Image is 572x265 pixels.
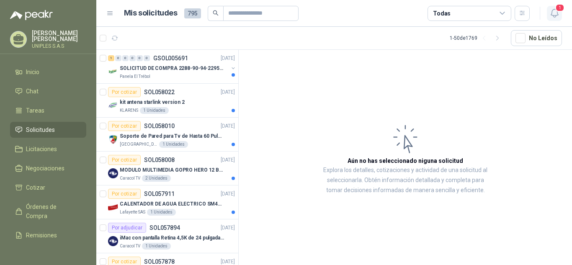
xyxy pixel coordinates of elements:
div: Todas [433,9,451,18]
div: 1 Unidades [142,243,171,250]
div: 0 [144,55,150,61]
div: 2 Unidades [142,175,171,182]
img: Company Logo [108,100,118,111]
a: Licitaciones [10,141,86,157]
span: Cotizar [26,183,45,192]
p: [DATE] [221,190,235,198]
p: SOL058010 [144,123,175,129]
div: Por cotizar [108,121,141,131]
p: SOLICITUD DE COMPRA 2288-90-94-2295-96-2301-02-04 [120,64,224,72]
div: Por cotizar [108,189,141,199]
p: KLARENS [120,107,138,114]
a: Negociaciones [10,160,86,176]
span: Inicio [26,67,39,77]
p: Explora los detalles, cotizaciones y actividad de una solicitud al seleccionarla. Obtén informaci... [322,165,488,196]
span: Chat [26,87,39,96]
p: Lafayette SAS [120,209,145,216]
p: Caracol TV [120,243,140,250]
img: Company Logo [108,202,118,212]
p: SOL057911 [144,191,175,197]
p: Caracol TV [120,175,140,182]
a: Por cotizarSOL058010[DATE] Company LogoSoporte de Pared para Tv de Hasta 60 Pulgadas con Brazo Ar... [96,118,238,152]
div: 1 Unidades [159,141,188,148]
span: search [213,10,219,16]
a: Por cotizarSOL058022[DATE] Company Logokit antena starlink version 2KLARENS1 Unidades [96,84,238,118]
p: iMac con pantalla Retina 4,5K de 24 pulgadas M4 [120,234,224,242]
p: [PERSON_NAME] [PERSON_NAME] [32,30,86,42]
p: SOL058008 [144,157,175,163]
a: Órdenes de Compra [10,199,86,224]
div: 0 [122,55,129,61]
p: Panela El Trébol [120,73,150,80]
a: Cotizar [10,180,86,196]
p: [DATE] [221,88,235,96]
button: No Leídos [511,30,562,46]
a: Por adjudicarSOL057894[DATE] Company LogoiMac con pantalla Retina 4,5K de 24 pulgadas M4Caracol T... [96,219,238,253]
p: [GEOGRAPHIC_DATA] [120,141,157,148]
p: Soporte de Pared para Tv de Hasta 60 Pulgadas con Brazo Articulado [120,132,224,140]
p: SOL058022 [144,89,175,95]
div: 1 Unidades [140,107,169,114]
a: Solicitudes [10,122,86,138]
a: Por cotizarSOL058008[DATE] Company LogoMODULO MULTIMEDIA GOPRO HERO 12 BLACKCaracol TV2 Unidades [96,152,238,185]
p: UNIPLES S.A.S [32,44,86,49]
p: [DATE] [221,54,235,62]
a: Tareas [10,103,86,118]
img: Company Logo [108,67,118,77]
p: [DATE] [221,224,235,232]
span: 1 [555,4,564,12]
span: Negociaciones [26,164,64,173]
img: Company Logo [108,168,118,178]
a: Remisiones [10,227,86,243]
h3: Aún no has seleccionado niguna solicitud [348,156,463,165]
h1: Mis solicitudes [124,7,178,19]
div: 1 [108,55,114,61]
p: GSOL005691 [153,55,188,61]
p: MODULO MULTIMEDIA GOPRO HERO 12 BLACK [120,166,224,174]
img: Company Logo [108,134,118,144]
span: Tareas [26,106,44,115]
img: Logo peakr [10,10,53,20]
p: SOL057878 [144,259,175,265]
p: [DATE] [221,122,235,130]
a: Chat [10,83,86,99]
div: Por cotizar [108,87,141,97]
div: 1 - 50 de 1769 [450,31,504,45]
div: 0 [115,55,121,61]
span: Solicitudes [26,125,55,134]
span: Órdenes de Compra [26,202,78,221]
div: 0 [129,55,136,61]
p: kit antena starlink version 2 [120,98,185,106]
p: SOL057894 [149,225,180,231]
a: Por cotizarSOL057911[DATE] Company LogoCALENTADOR DE AGUA ELECTRICO SM400 5-9LITROSLafayette SAS1... [96,185,238,219]
div: Por cotizar [108,155,141,165]
img: Company Logo [108,236,118,246]
a: 1 0 0 0 0 0 GSOL005691[DATE] Company LogoSOLICITUD DE COMPRA 2288-90-94-2295-96-2301-02-04Panela ... [108,53,237,80]
p: CALENTADOR DE AGUA ELECTRICO SM400 5-9LITROS [120,200,224,208]
button: 1 [547,6,562,21]
span: Licitaciones [26,144,57,154]
div: 0 [137,55,143,61]
p: [DATE] [221,156,235,164]
span: 795 [184,8,201,18]
span: Remisiones [26,231,57,240]
div: Por adjudicar [108,223,146,233]
div: 1 Unidades [147,209,176,216]
a: Inicio [10,64,86,80]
